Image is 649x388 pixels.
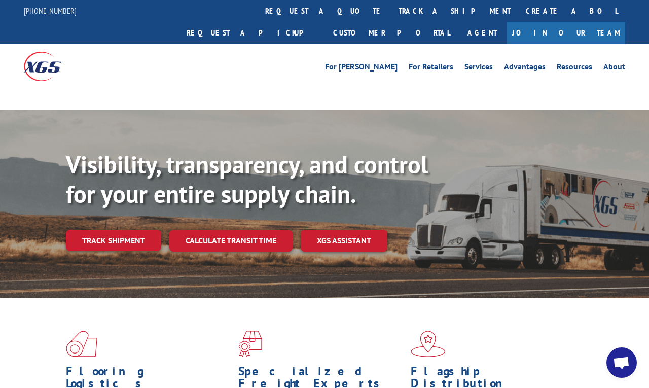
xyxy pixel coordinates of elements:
[66,230,161,251] a: Track shipment
[409,63,453,74] a: For Retailers
[66,331,97,357] img: xgs-icon-total-supply-chain-intelligence-red
[507,22,625,44] a: Join Our Team
[66,149,428,209] b: Visibility, transparency, and control for your entire supply chain.
[457,22,507,44] a: Agent
[301,230,387,252] a: XGS ASSISTANT
[238,331,262,357] img: xgs-icon-focused-on-flooring-red
[326,22,457,44] a: Customer Portal
[325,63,398,74] a: For [PERSON_NAME]
[464,63,493,74] a: Services
[169,230,293,252] a: Calculate transit time
[557,63,592,74] a: Resources
[606,347,637,378] a: Open chat
[24,6,77,16] a: [PHONE_NUMBER]
[504,63,546,74] a: Advantages
[603,63,625,74] a: About
[179,22,326,44] a: Request a pickup
[411,331,446,357] img: xgs-icon-flagship-distribution-model-red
